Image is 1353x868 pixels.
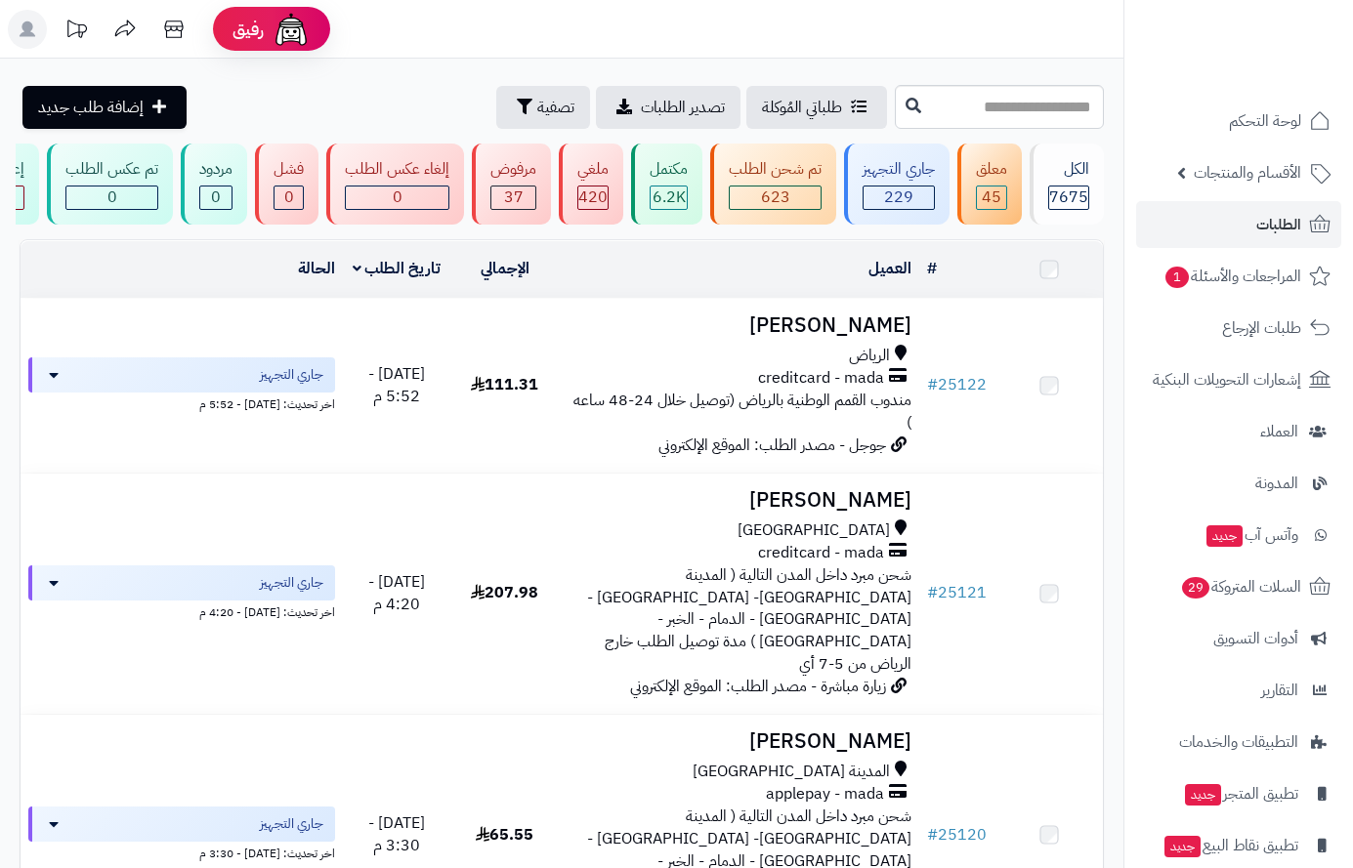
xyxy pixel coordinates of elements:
div: 623 [730,186,821,209]
a: طلباتي المُوكلة [746,86,887,129]
div: مكتمل [650,158,688,181]
span: 37 [504,186,524,209]
span: 1 [1165,267,1189,288]
div: فشل [274,158,304,181]
span: 111.31 [471,373,538,396]
a: معلق 45 [953,144,1026,225]
div: 0 [66,186,157,209]
span: # [927,581,938,604]
a: السلات المتروكة29 [1136,563,1341,610]
span: 420 [578,186,608,209]
a: جاري التجهيز 229 [840,144,953,225]
span: 7675 [1049,186,1088,209]
a: العملاء [1136,408,1341,455]
div: تم عكس الطلب [65,158,158,181]
span: 0 [107,186,117,209]
div: 229 [864,186,934,209]
a: إلغاء عكس الطلب 0 [322,144,468,225]
div: تم شحن الطلب [729,158,822,181]
span: 623 [761,186,790,209]
a: تصدير الطلبات [596,86,740,129]
img: ai-face.png [272,10,311,49]
a: المراجعات والأسئلة1 [1136,253,1341,300]
span: 207.98 [471,581,538,604]
a: تم عكس الطلب 0 [43,144,177,225]
a: الحالة [298,257,335,280]
span: المدونة [1255,470,1298,497]
a: طلبات الإرجاع [1136,305,1341,351]
span: إضافة طلب جديد [38,96,144,119]
span: # [927,823,938,847]
span: تطبيق نقاط البيع [1163,832,1298,859]
a: ملغي 420 [555,144,627,225]
span: السلات المتروكة [1180,573,1301,600]
span: [DATE] - 4:20 م [368,570,425,616]
a: لوحة التحكم [1136,98,1341,145]
span: أدوات التسويق [1213,625,1298,652]
span: المدينة [GEOGRAPHIC_DATA] [693,761,890,783]
a: مرفوض 37 [468,144,555,225]
span: مندوب القمم الوطنية بالرياض (توصيل خلال 24-48 ساعه ) [573,389,911,434]
a: #25122 [927,373,987,396]
span: التقارير [1261,677,1298,704]
span: # [927,373,938,396]
span: طلبات الإرجاع [1222,314,1301,342]
span: جديد [1185,784,1221,806]
h3: [PERSON_NAME] [567,489,911,512]
span: زيارة مباشرة - مصدر الطلب: الموقع الإلكتروني [630,675,886,698]
span: تصفية [537,96,574,119]
span: 0 [211,186,221,209]
div: جاري التجهيز [863,158,935,181]
a: تاريخ الطلب [353,257,442,280]
span: المراجعات والأسئلة [1163,263,1301,290]
span: جوجل - مصدر الطلب: الموقع الإلكتروني [658,434,886,457]
div: معلق [976,158,1007,181]
span: جاري التجهيز [260,573,323,593]
div: 0 [200,186,232,209]
a: التطبيقات والخدمات [1136,719,1341,765]
span: جديد [1206,525,1243,547]
span: [DATE] - 5:52 م [368,362,425,408]
a: الإجمالي [481,257,529,280]
span: جاري التجهيز [260,814,323,834]
a: #25121 [927,581,987,604]
span: creditcard - mada [758,367,884,390]
span: الطلبات [1256,211,1301,238]
div: إلغاء عكس الطلب [345,158,449,181]
div: 45 [977,186,1006,209]
span: جديد [1164,836,1201,857]
span: التطبيقات والخدمات [1179,728,1298,756]
span: تصدير الطلبات [641,96,725,119]
span: 0 [284,186,294,209]
span: 45 [982,186,1001,209]
span: وآتس آب [1205,521,1298,549]
a: #25120 [927,823,987,847]
a: التقارير [1136,667,1341,714]
span: 0 [393,186,402,209]
a: العميل [868,257,911,280]
a: مردود 0 [177,144,251,225]
a: فشل 0 [251,144,322,225]
span: 229 [884,186,913,209]
span: الأقسام والمنتجات [1194,159,1301,186]
div: ملغي [577,158,609,181]
a: الكل7675 [1026,144,1108,225]
div: 0 [275,186,303,209]
div: مردود [199,158,233,181]
div: اخر تحديث: [DATE] - 5:52 م [28,393,335,413]
div: 37 [491,186,535,209]
a: المدونة [1136,460,1341,507]
h3: [PERSON_NAME] [567,314,911,337]
a: مكتمل 6.2K [627,144,706,225]
span: [DATE] - 3:30 م [368,811,425,857]
span: رفيق [233,18,264,41]
div: 420 [578,186,608,209]
span: إشعارات التحويلات البنكية [1153,366,1301,393]
button: تصفية [496,86,590,129]
a: الطلبات [1136,201,1341,248]
span: لوحة التحكم [1229,107,1301,135]
div: اخر تحديث: [DATE] - 4:20 م [28,600,335,621]
a: إضافة طلب جديد [22,86,187,129]
a: وآتس آبجديد [1136,512,1341,558]
a: إشعارات التحويلات البنكية [1136,356,1341,403]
